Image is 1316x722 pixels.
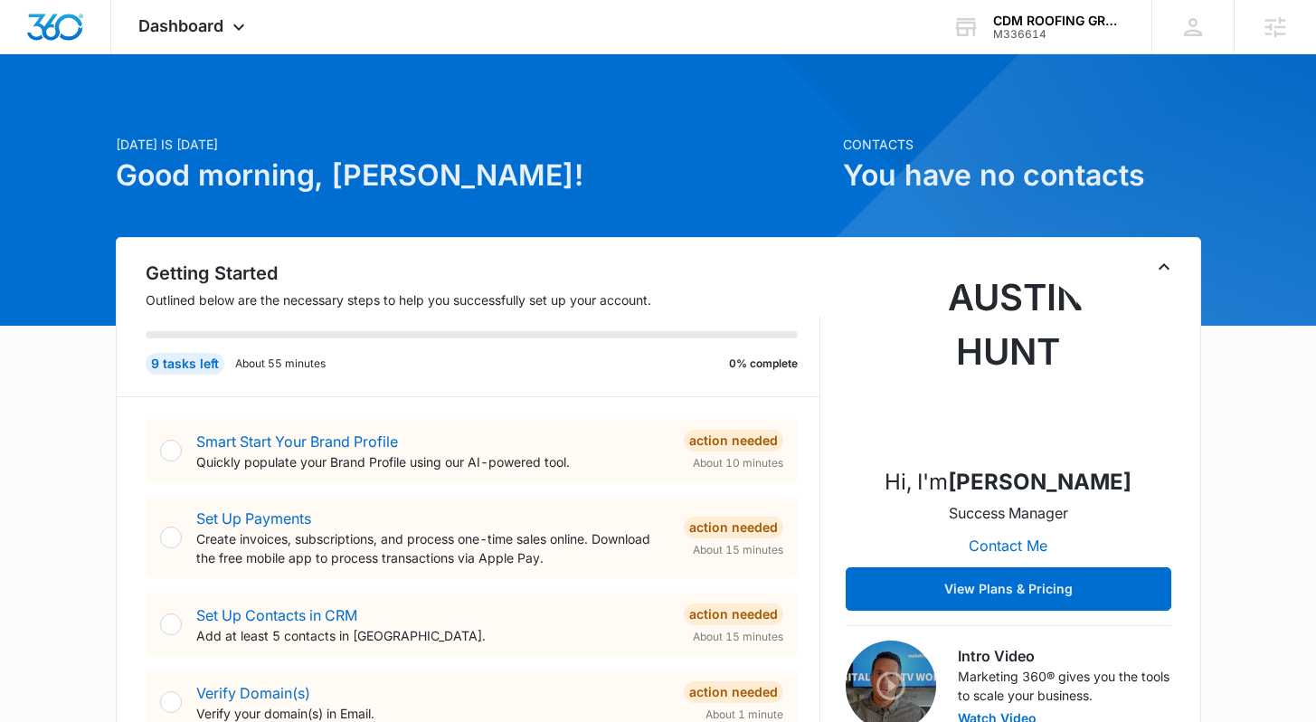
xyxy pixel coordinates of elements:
[196,529,669,567] p: Create invoices, subscriptions, and process one-time sales online. Download the free mobile app t...
[116,154,832,197] h1: Good morning, [PERSON_NAME]!
[918,271,1099,451] img: Austin Hunt
[138,16,223,35] span: Dashboard
[958,667,1171,705] p: Marketing 360® gives you the tools to scale your business.
[993,28,1125,41] div: account id
[729,356,798,372] p: 0% complete
[948,469,1131,495] strong: [PERSON_NAME]
[843,154,1201,197] h1: You have no contacts
[951,524,1065,567] button: Contact Me
[196,509,311,527] a: Set Up Payments
[146,260,820,287] h2: Getting Started
[949,502,1068,524] p: Success Manager
[196,606,357,624] a: Set Up Contacts in CRM
[196,432,398,451] a: Smart Start Your Brand Profile
[146,353,224,375] div: 9 tasks left
[235,356,326,372] p: About 55 minutes
[993,14,1125,28] div: account name
[196,452,669,471] p: Quickly populate your Brand Profile using our AI-powered tool.
[846,567,1171,611] button: View Plans & Pricing
[146,290,820,309] p: Outlined below are the necessary steps to help you successfully set up your account.
[684,603,783,625] div: Action Needed
[684,681,783,703] div: Action Needed
[693,629,783,645] span: About 15 minutes
[196,626,669,645] p: Add at least 5 contacts in [GEOGRAPHIC_DATA].
[196,684,310,702] a: Verify Domain(s)
[1153,256,1175,278] button: Toggle Collapse
[843,135,1201,154] p: Contacts
[684,430,783,451] div: Action Needed
[116,135,832,154] p: [DATE] is [DATE]
[693,542,783,558] span: About 15 minutes
[958,645,1171,667] h3: Intro Video
[693,455,783,471] span: About 10 minutes
[684,517,783,538] div: Action Needed
[885,466,1131,499] p: Hi, I'm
